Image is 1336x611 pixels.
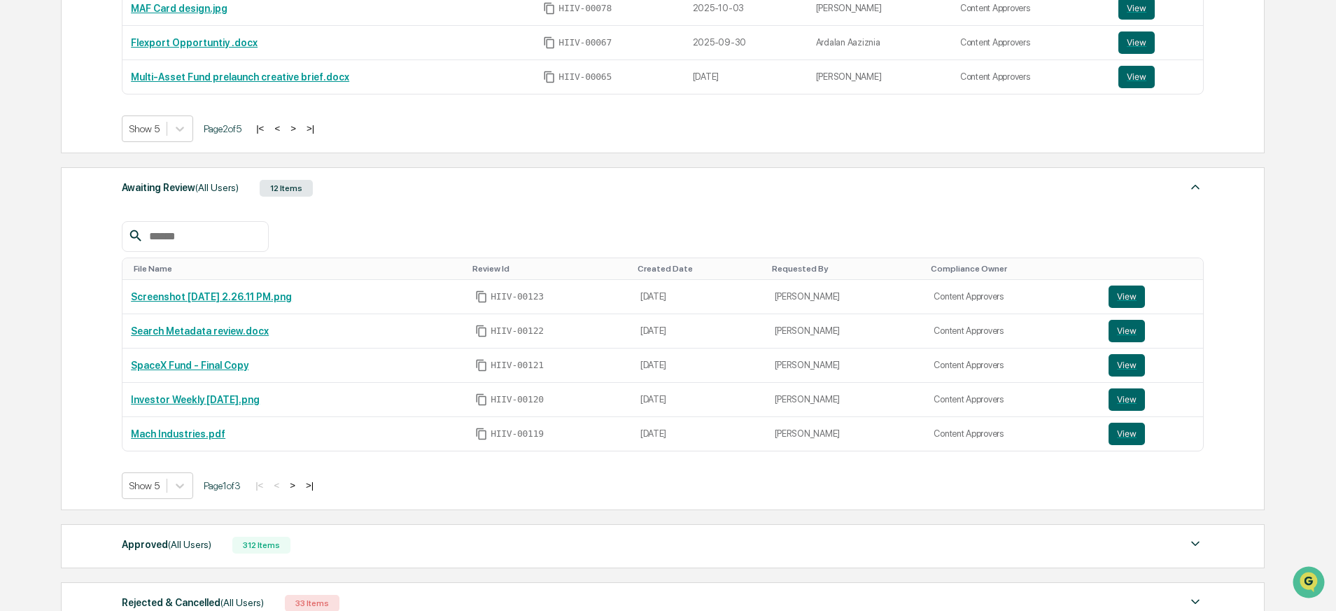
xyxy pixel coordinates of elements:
[632,417,766,451] td: [DATE]
[286,479,300,491] button: >
[632,383,766,417] td: [DATE]
[543,71,556,83] span: Copy Id
[1109,354,1145,377] button: View
[131,37,258,48] a: Flexport Opportuntiy .docx
[131,394,260,405] a: Investor Weekly [DATE].png
[808,26,952,60] td: Ardalan Aaziznia
[632,314,766,349] td: [DATE]
[1187,535,1204,552] img: caret
[1291,565,1329,603] iframe: Open customer support
[632,349,766,383] td: [DATE]
[543,36,556,49] span: Copy Id
[491,291,544,302] span: HIIV-00123
[302,122,318,134] button: >|
[491,428,544,440] span: HIIV-00119
[14,178,25,189] div: 🖐️
[1111,264,1197,274] div: Toggle SortBy
[684,60,808,94] td: [DATE]
[925,349,1100,383] td: Content Approvers
[8,171,96,196] a: 🖐️Preclearance
[925,383,1100,417] td: Content Approvers
[925,280,1100,314] td: Content Approvers
[925,417,1100,451] td: Content Approvers
[131,428,225,440] a: Mach Industries.pdf
[766,383,926,417] td: [PERSON_NAME]
[270,122,284,134] button: <
[475,325,488,337] span: Copy Id
[195,182,239,193] span: (All Users)
[269,479,283,491] button: <
[168,539,211,550] span: (All Users)
[931,264,1095,274] div: Toggle SortBy
[766,417,926,451] td: [PERSON_NAME]
[286,122,300,134] button: >
[28,176,90,190] span: Preclearance
[220,597,264,608] span: (All Users)
[96,171,179,196] a: 🗄️Attestations
[204,480,241,491] span: Page 1 of 3
[1118,66,1195,88] a: View
[491,394,544,405] span: HIIV-00120
[491,325,544,337] span: HIIV-00122
[1118,31,1195,54] a: View
[1109,320,1145,342] button: View
[684,26,808,60] td: 2025-09-30
[766,314,926,349] td: [PERSON_NAME]
[1109,388,1145,411] button: View
[131,71,349,83] a: Multi-Asset Fund prelaunch creative brief.docx
[260,180,313,197] div: 12 Items
[1109,423,1195,445] a: View
[99,237,169,248] a: Powered byPylon
[475,428,488,440] span: Copy Id
[251,479,267,491] button: |<
[1109,320,1195,342] a: View
[122,178,239,197] div: Awaiting Review
[1109,286,1145,308] button: View
[475,359,488,372] span: Copy Id
[1109,286,1195,308] a: View
[1187,178,1204,195] img: caret
[252,122,268,134] button: |<
[766,280,926,314] td: [PERSON_NAME]
[232,537,290,554] div: 312 Items
[632,280,766,314] td: [DATE]
[48,107,230,121] div: Start new chat
[1118,66,1155,88] button: View
[558,3,612,14] span: HIIV-00078
[1109,388,1195,411] a: View
[1109,423,1145,445] button: View
[808,60,952,94] td: [PERSON_NAME]
[1187,594,1204,610] img: caret
[475,290,488,303] span: Copy Id
[131,3,227,14] a: MAF Card design.jpg
[238,111,255,128] button: Start new chat
[772,264,920,274] div: Toggle SortBy
[1109,354,1195,377] a: View
[28,203,88,217] span: Data Lookup
[952,60,1110,94] td: Content Approvers
[131,325,269,337] a: Search Metadata review.docx
[8,197,94,223] a: 🔎Data Lookup
[101,178,113,189] div: 🗄️
[925,314,1100,349] td: Content Approvers
[204,123,241,134] span: Page 2 of 5
[1118,31,1155,54] button: View
[472,264,626,274] div: Toggle SortBy
[558,37,612,48] span: HIIV-00067
[543,2,556,15] span: Copy Id
[475,393,488,406] span: Copy Id
[139,237,169,248] span: Pylon
[558,71,612,83] span: HIIV-00065
[134,264,461,274] div: Toggle SortBy
[48,121,177,132] div: We're available if you need us!
[122,535,211,554] div: Approved
[491,360,544,371] span: HIIV-00121
[14,107,39,132] img: 1746055101610-c473b297-6a78-478c-a979-82029cc54cd1
[302,479,318,491] button: >|
[638,264,761,274] div: Toggle SortBy
[115,176,174,190] span: Attestations
[14,204,25,216] div: 🔎
[952,26,1110,60] td: Content Approvers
